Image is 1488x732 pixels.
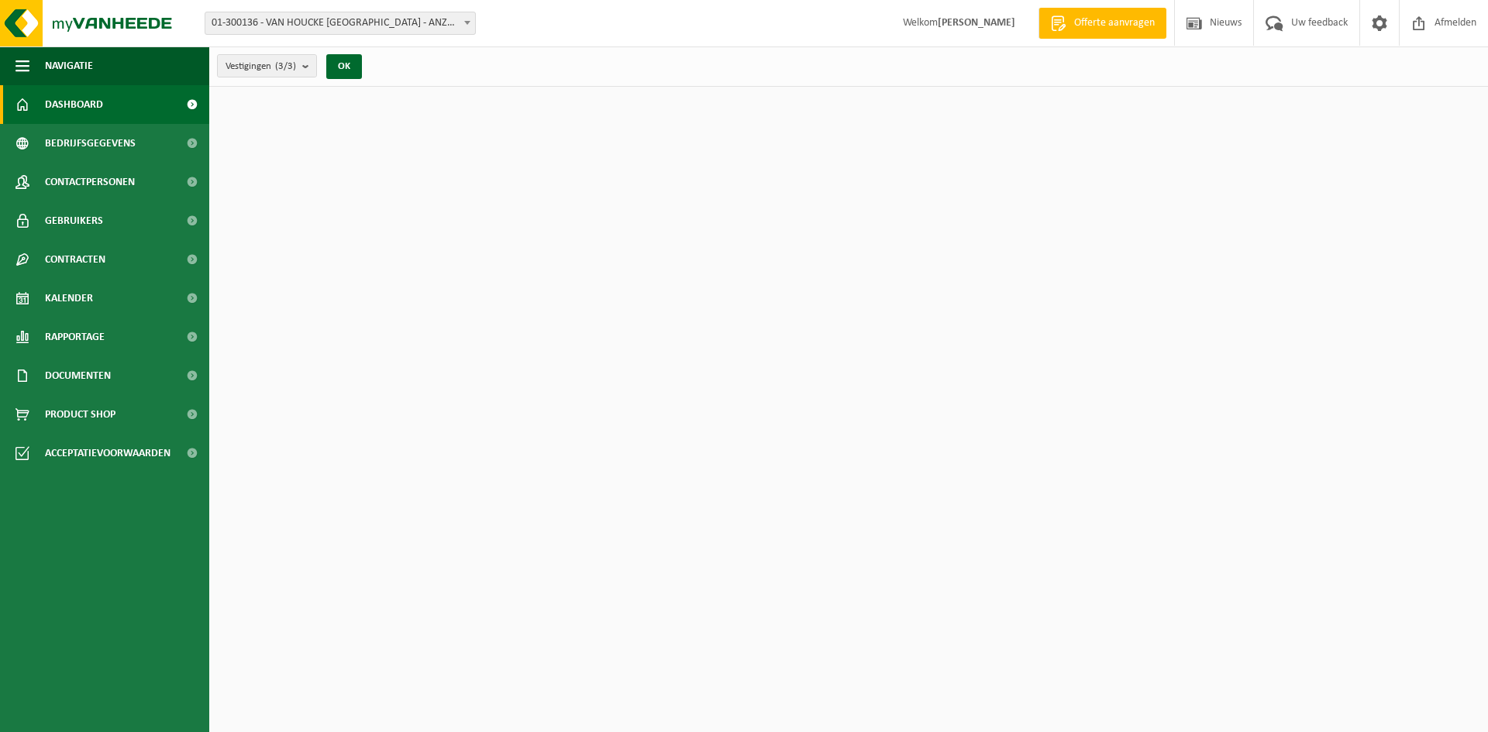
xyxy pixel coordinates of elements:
button: Vestigingen(3/3) [217,54,317,77]
span: Acceptatievoorwaarden [45,434,170,473]
span: Contactpersonen [45,163,135,201]
button: OK [326,54,362,79]
span: Rapportage [45,318,105,356]
span: 01-300136 - VAN HOUCKE NV - ANZEGEM [205,12,476,35]
span: 01-300136 - VAN HOUCKE NV - ANZEGEM [205,12,475,34]
span: Dashboard [45,85,103,124]
span: Kalender [45,279,93,318]
a: Offerte aanvragen [1038,8,1166,39]
span: Contracten [45,240,105,279]
span: Vestigingen [226,55,296,78]
span: Offerte aanvragen [1070,15,1159,31]
span: Product Shop [45,395,115,434]
count: (3/3) [275,61,296,71]
strong: [PERSON_NAME] [938,17,1015,29]
span: Documenten [45,356,111,395]
span: Bedrijfsgegevens [45,124,136,163]
span: Navigatie [45,46,93,85]
span: Gebruikers [45,201,103,240]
